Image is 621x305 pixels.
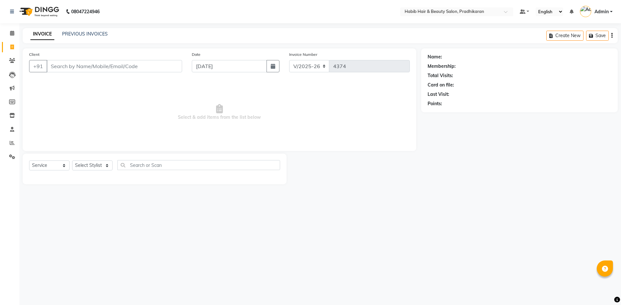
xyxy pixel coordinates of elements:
[428,63,456,70] div: Membership:
[71,3,100,21] b: 08047224946
[62,31,108,37] a: PREVIOUS INVOICES
[428,54,442,60] div: Name:
[117,160,280,170] input: Search or Scan
[29,60,47,72] button: +91
[580,6,591,17] img: Admin
[289,52,317,57] label: Invoice Number
[192,52,201,57] label: Date
[546,31,583,41] button: Create New
[29,80,410,145] span: Select & add items from the list below
[586,31,609,41] button: Save
[428,91,449,98] div: Last Visit:
[428,82,454,88] div: Card on file:
[428,100,442,107] div: Points:
[16,3,61,21] img: logo
[29,52,39,57] label: Client
[47,60,182,72] input: Search by Name/Mobile/Email/Code
[428,72,453,79] div: Total Visits:
[594,8,609,15] span: Admin
[30,28,54,40] a: INVOICE
[594,279,615,299] iframe: chat widget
